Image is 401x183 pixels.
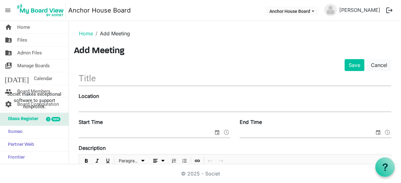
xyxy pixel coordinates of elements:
[17,59,50,72] span: Manage Boards
[192,155,203,168] div: Insert Link
[74,46,396,57] h3: Add Meeting
[5,151,25,164] span: Frontier
[179,155,190,168] div: Bulleted List
[5,59,12,72] span: switch_account
[193,157,202,165] button: Insert Link
[324,4,337,16] img: no-profile-picture.svg
[17,34,27,46] span: Files
[5,47,12,59] span: folder_shared
[170,157,178,165] button: Numbered List
[92,155,102,168] div: Italic
[5,85,12,98] span: people
[2,4,14,16] span: menu
[15,3,66,18] img: My Board View Logo
[17,47,42,59] span: Admin Files
[117,157,148,165] button: Paragraph dropdownbutton
[93,30,130,37] li: Add Meeting
[5,113,38,125] span: Glass Register
[17,85,50,98] span: Board Members
[104,157,112,165] button: Underline
[17,21,30,33] span: Home
[119,157,139,165] span: Paragraph
[79,92,99,100] label: Location
[181,170,220,177] a: © 2025 - Societ
[5,21,12,33] span: home
[367,59,391,71] a: Cancel
[79,71,391,86] input: Title
[265,7,318,15] button: Anchor House Board dropdownbutton
[383,4,396,17] button: logout
[68,4,131,17] a: Anchor House Board
[102,155,113,168] div: Underline
[240,118,262,126] label: End Time
[93,157,102,165] button: Italic
[81,155,92,168] div: Bold
[5,34,12,46] span: folder_shared
[149,157,168,165] button: dropdownbutton
[345,59,364,71] button: Save
[79,144,106,152] label: Description
[5,139,34,151] span: Partner Web
[337,4,383,16] a: [PERSON_NAME]
[169,155,179,168] div: Numbered List
[15,3,68,18] a: My Board View Logo
[34,72,52,85] span: Calendar
[374,128,382,136] span: select
[180,157,189,165] button: Bulleted List
[213,128,221,136] span: select
[148,155,169,168] div: Alignments
[5,72,29,85] span: [DATE]
[115,155,148,168] div: Formats
[51,117,60,121] div: new
[79,118,103,126] label: Start Time
[5,126,23,138] span: Sumac
[3,91,66,110] span: Societ makes exceptional software to support nonprofits.
[79,30,93,37] a: Home
[82,157,91,165] button: Bold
